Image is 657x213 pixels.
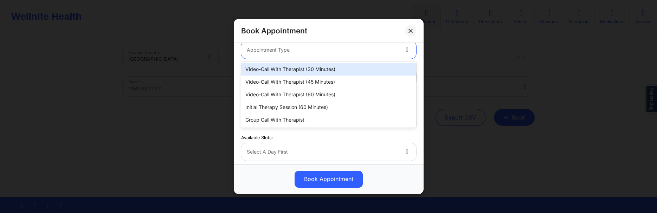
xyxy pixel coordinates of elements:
div: Initial Therapy Session (60 minutes) [241,101,416,114]
div: Video-Call with Therapist (60 minutes) [241,88,416,101]
div: Video-Call with Therapist (30 minutes) [241,63,416,76]
h2: Book Appointment [241,26,307,35]
button: Book Appointment [295,171,363,188]
div: Pick a Day: [241,98,416,104]
div: Available Slots: [241,135,416,141]
div: Video-Call with Therapist (45 minutes) [241,76,416,88]
div: Group Call with Therapist [241,114,416,126]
